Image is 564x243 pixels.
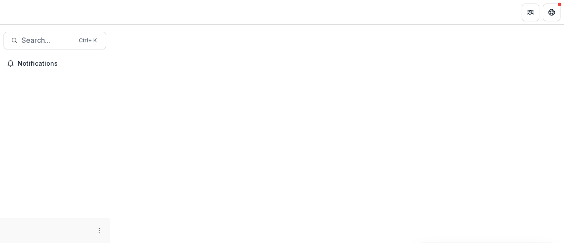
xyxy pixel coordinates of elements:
[522,4,539,21] button: Partners
[543,4,560,21] button: Get Help
[22,36,74,45] span: Search...
[77,36,99,45] div: Ctrl + K
[4,32,106,49] button: Search...
[4,56,106,71] button: Notifications
[18,60,103,67] span: Notifications
[94,225,104,236] button: More
[114,6,151,19] nav: breadcrumb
